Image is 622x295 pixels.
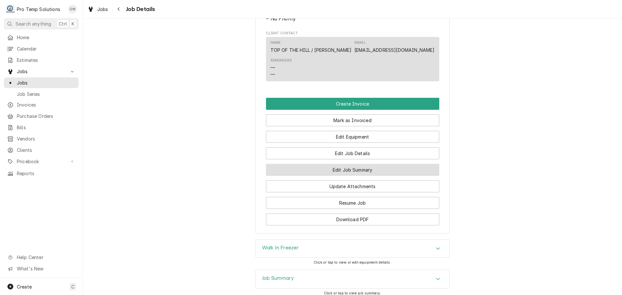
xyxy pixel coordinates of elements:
[6,5,15,14] div: Pro Temp Solutions's Avatar
[262,245,299,251] h3: Walk In Freezer
[256,240,449,258] div: Accordion Header
[266,192,439,209] div: Button Group Row
[17,170,75,177] span: Reports
[4,252,79,263] a: Go to Help Center
[266,15,439,23] span: Priority
[266,98,439,110] button: Create Invoice
[17,79,75,86] span: Jobs
[266,114,439,126] button: Mark as Invoiced
[4,122,79,133] a: Bills
[71,283,75,290] span: C
[271,40,281,45] div: Name
[97,6,108,13] span: Jobs
[17,57,75,63] span: Estimates
[72,20,75,27] span: K
[17,6,60,13] div: Pro Temp Solutions
[266,37,439,81] div: Contact
[271,47,352,53] div: TOP OF THE HILL / [PERSON_NAME]
[68,5,77,14] div: DW
[4,89,79,99] a: Job Series
[255,239,450,258] div: Walk In Freezer
[266,15,439,23] div: No Priority
[4,168,79,179] a: Reports
[17,91,75,97] span: Job Series
[17,147,75,153] span: Clients
[266,159,439,176] div: Button Group Row
[266,31,439,36] span: Client Contact
[266,147,439,159] button: Edit Job Details
[4,133,79,144] a: Vendors
[266,213,439,225] button: Download PDF
[17,113,75,119] span: Purchase Orders
[255,270,450,289] div: Job Summary
[266,164,439,176] button: Edit Job Summary
[354,40,434,53] div: Email
[17,254,75,261] span: Help Center
[266,131,439,143] button: Edit Equipment
[4,43,79,54] a: Calendar
[271,40,352,53] div: Name
[6,5,15,14] div: P
[4,145,79,155] a: Clients
[266,110,439,126] div: Button Group Row
[17,265,75,272] span: What's New
[354,40,366,45] div: Email
[17,101,75,108] span: Invoices
[4,111,79,121] a: Purchase Orders
[314,260,391,265] span: Click or tap to view or edit equipment details.
[17,68,66,75] span: Jobs
[266,98,439,225] div: Button Group
[256,270,449,288] button: Accordion Details Expand Trigger
[266,126,439,143] div: Button Group Row
[114,4,124,14] button: Navigate back
[354,47,434,53] a: [EMAIL_ADDRESS][DOMAIN_NAME]
[271,58,292,63] div: Reminders
[17,34,75,41] span: Home
[4,263,79,274] a: Go to What's New
[4,55,79,65] a: Estimates
[266,197,439,209] button: Resume Job
[4,99,79,110] a: Invoices
[262,275,294,281] h3: Job Summary
[266,209,439,225] div: Button Group Row
[17,124,75,131] span: Bills
[4,77,79,88] a: Jobs
[85,4,111,15] a: Jobs
[59,20,67,27] span: Ctrl
[4,66,79,77] a: Go to Jobs
[16,20,51,27] span: Search anything
[266,37,439,84] div: Client Contact List
[271,71,275,78] div: —
[17,135,75,142] span: Vendors
[4,18,79,29] button: Search anythingCtrlK
[17,284,32,289] span: Create
[124,5,155,14] span: Job Details
[266,143,439,159] div: Button Group Row
[271,64,275,71] div: —
[4,32,79,43] a: Home
[256,240,449,258] button: Accordion Details Expand Trigger
[256,270,449,288] div: Accordion Header
[266,176,439,192] div: Button Group Row
[266,180,439,192] button: Update Attachments
[266,31,439,84] div: Client Contact
[271,58,292,78] div: Reminders
[17,158,66,165] span: Pricebook
[17,45,75,52] span: Calendar
[4,156,79,167] a: Go to Pricebook
[266,98,439,110] div: Button Group Row
[68,5,77,14] div: Dana Williams's Avatar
